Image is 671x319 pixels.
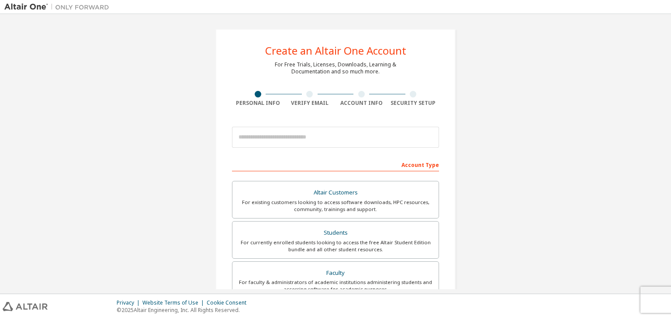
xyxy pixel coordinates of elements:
[207,299,252,306] div: Cookie Consent
[142,299,207,306] div: Website Terms of Use
[238,279,433,293] div: For faculty & administrators of academic institutions administering students and accessing softwa...
[117,306,252,314] p: © 2025 Altair Engineering, Inc. All Rights Reserved.
[238,267,433,279] div: Faculty
[232,100,284,107] div: Personal Info
[3,302,48,311] img: altair_logo.svg
[387,100,439,107] div: Security Setup
[4,3,114,11] img: Altair One
[284,100,336,107] div: Verify Email
[238,227,433,239] div: Students
[275,61,396,75] div: For Free Trials, Licenses, Downloads, Learning & Documentation and so much more.
[335,100,387,107] div: Account Info
[117,299,142,306] div: Privacy
[232,157,439,171] div: Account Type
[265,45,406,56] div: Create an Altair One Account
[238,239,433,253] div: For currently enrolled students looking to access the free Altair Student Edition bundle and all ...
[238,187,433,199] div: Altair Customers
[238,199,433,213] div: For existing customers looking to access software downloads, HPC resources, community, trainings ...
